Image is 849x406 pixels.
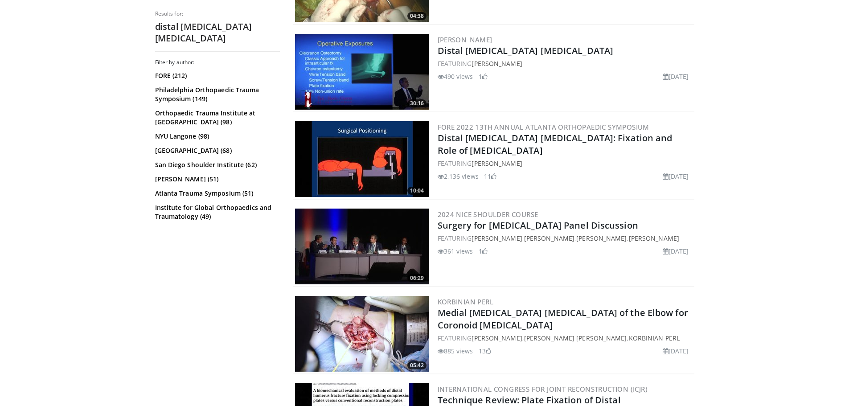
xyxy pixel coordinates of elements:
[295,121,429,197] a: 10:04
[295,121,429,197] img: 0ed513a7-2a7c-401b-ae48-1e3397c8c5f0.300x170_q85_crop-smart_upscale.jpg
[663,346,689,356] li: [DATE]
[295,34,429,110] a: 30:16
[407,274,427,282] span: 06:29
[155,21,280,44] h2: distal [MEDICAL_DATA] [MEDICAL_DATA]
[155,86,278,103] a: Philadelphia Orthopaedic Trauma Symposium (149)
[663,172,689,181] li: [DATE]
[295,296,429,372] img: 3bdbf933-769d-4025-a0b0-14e0145b0950.300x170_q85_crop-smart_upscale.jpg
[438,219,638,231] a: Surgery for [MEDICAL_DATA] Panel Discussion
[155,146,278,155] a: [GEOGRAPHIC_DATA] (68)
[155,10,280,17] p: Results for:
[155,160,278,169] a: San Diego Shoulder Institute (62)
[438,72,473,81] li: 490 views
[155,203,278,221] a: Institute for Global Orthopaedics and Traumatology (49)
[472,59,522,68] a: [PERSON_NAME]
[663,72,689,81] li: [DATE]
[155,175,278,184] a: [PERSON_NAME] (51)
[479,72,488,81] li: 1
[438,307,688,331] a: Medial [MEDICAL_DATA] [MEDICAL_DATA] of the Elbow for Coronoid [MEDICAL_DATA]
[438,172,479,181] li: 2,136 views
[438,246,473,256] li: 361 views
[155,109,278,127] a: Orthopaedic Trauma Institute at [GEOGRAPHIC_DATA] (98)
[438,159,693,168] div: FEATURING
[438,297,494,306] a: Korbinian Perl
[438,35,492,44] a: [PERSON_NAME]
[479,346,491,356] li: 13
[295,209,429,284] img: d665cc96-e300-4016-b647-5170f0063256.300x170_q85_crop-smart_upscale.jpg
[295,34,429,110] img: 10af84f0-28d7-475c-b9dc-074a2a5b7f88.300x170_q85_crop-smart_upscale.jpg
[407,187,427,195] span: 10:04
[407,12,427,20] span: 04:38
[407,99,427,107] span: 30:16
[484,172,496,181] li: 11
[629,234,679,242] a: [PERSON_NAME]
[155,59,280,66] h3: Filter by author:
[407,361,427,369] span: 05:42
[155,132,278,141] a: NYU Langone (98)
[438,333,693,343] div: FEATURING , ,
[155,71,278,80] a: FORE (212)
[472,234,522,242] a: [PERSON_NAME]
[438,132,673,156] a: Distal [MEDICAL_DATA] [MEDICAL_DATA]: Fixation and Role of [MEDICAL_DATA]
[438,385,648,394] a: International Congress for Joint Reconstruction (ICJR)
[438,123,649,131] a: FORE 2022 13th Annual Atlanta Orthopaedic Symposium
[438,210,538,219] a: 2024 Nice Shoulder Course
[479,246,488,256] li: 1
[438,45,614,57] a: Distal [MEDICAL_DATA] [MEDICAL_DATA]
[472,159,522,168] a: [PERSON_NAME]
[295,296,429,372] a: 05:42
[576,234,627,242] a: [PERSON_NAME]
[472,334,522,342] a: [PERSON_NAME]
[629,334,680,342] a: Korbinian Perl
[295,209,429,284] a: 06:29
[438,234,693,243] div: FEATURING , , ,
[663,246,689,256] li: [DATE]
[155,189,278,198] a: Atlanta Trauma Symposium (51)
[438,59,693,68] div: FEATURING
[524,234,574,242] a: [PERSON_NAME]
[438,346,473,356] li: 885 views
[524,334,627,342] a: [PERSON_NAME] [PERSON_NAME]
